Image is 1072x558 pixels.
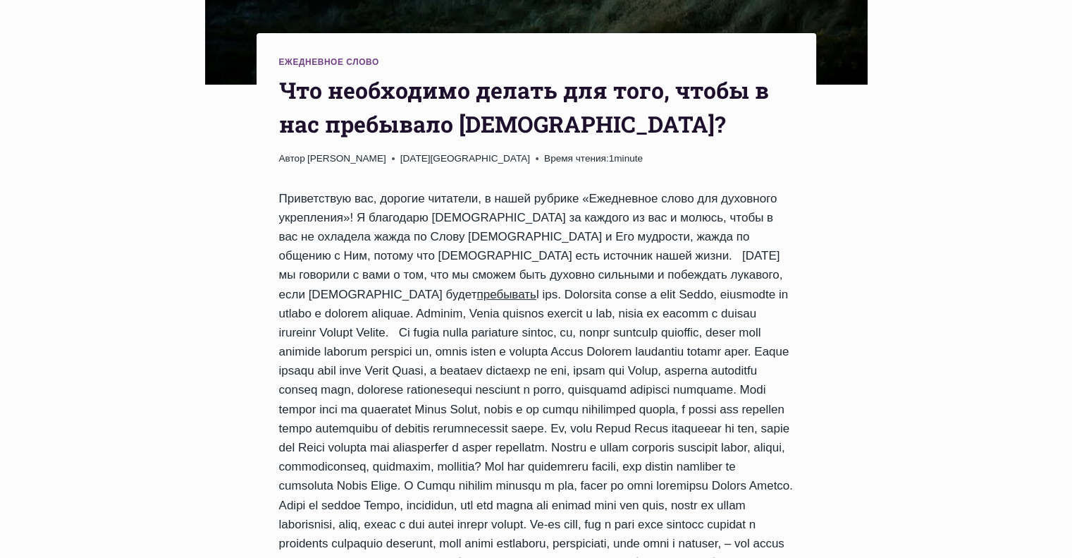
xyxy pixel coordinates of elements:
time: [DATE][GEOGRAPHIC_DATA] [400,151,530,166]
a: Ежедневное слово [279,57,379,67]
span: Автор [279,151,305,166]
a: [PERSON_NAME] [307,153,386,164]
span: Время чтения: [544,153,609,164]
h1: Что необходимо делать для того, чтобы в нас пребывало [DEMOGRAPHIC_DATA]? [279,73,794,141]
u: пребывать [476,288,536,301]
span: minute [614,153,643,164]
span: 1 [544,151,643,166]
